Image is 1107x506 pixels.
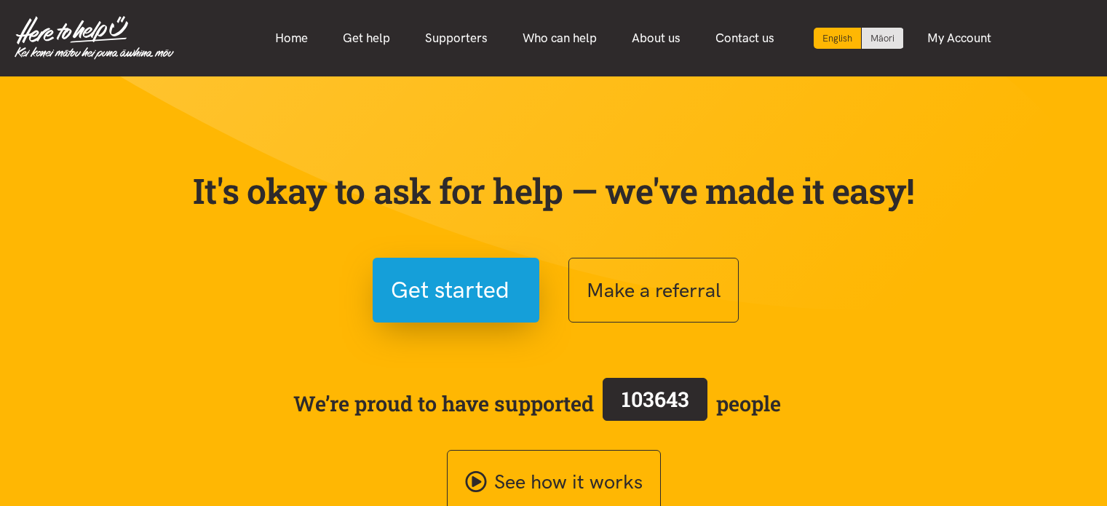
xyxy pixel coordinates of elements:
[408,23,505,54] a: Supporters
[622,385,689,413] span: 103643
[910,23,1009,54] a: My Account
[373,258,539,323] button: Get started
[814,28,862,49] div: Current language
[698,23,792,54] a: Contact us
[190,170,918,212] p: It's okay to ask for help — we've made it easy!
[293,375,781,432] span: We’re proud to have supported people
[505,23,614,54] a: Who can help
[594,375,716,432] a: 103643
[391,272,509,309] span: Get started
[814,28,904,49] div: Language toggle
[862,28,903,49] a: Switch to Te Reo Māori
[614,23,698,54] a: About us
[258,23,325,54] a: Home
[325,23,408,54] a: Get help
[568,258,739,323] button: Make a referral
[15,16,174,60] img: Home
